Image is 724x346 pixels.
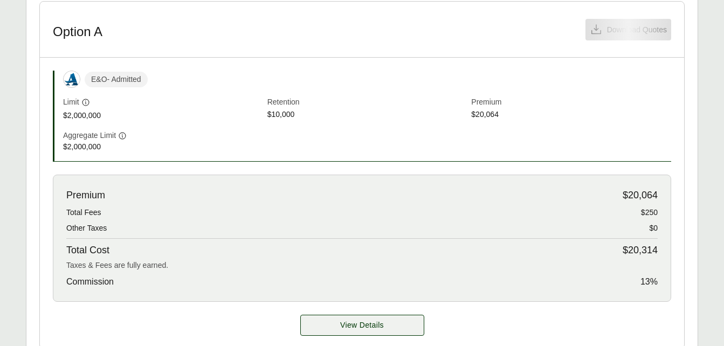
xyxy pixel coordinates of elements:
[623,243,658,258] span: $20,314
[63,141,263,153] span: $2,000,000
[267,109,467,121] span: $10,000
[66,243,109,258] span: Total Cost
[471,96,671,109] span: Premium
[66,260,658,271] div: Taxes & Fees are fully earned.
[649,223,658,234] span: $0
[64,71,80,87] img: Admiral
[267,96,467,109] span: Retention
[66,275,114,288] span: Commission
[623,188,658,203] span: $20,064
[66,207,101,218] span: Total Fees
[471,109,671,121] span: $20,064
[53,24,102,40] h3: Option A
[66,223,107,234] span: Other Taxes
[300,315,424,336] button: View Details
[66,188,105,203] span: Premium
[300,315,424,336] a: Option A details
[63,96,79,108] span: Limit
[340,320,384,331] span: View Details
[641,207,658,218] span: $250
[640,275,658,288] span: 13 %
[63,130,116,141] span: Aggregate Limit
[85,72,148,87] span: E&O - Admitted
[63,110,263,121] span: $2,000,000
